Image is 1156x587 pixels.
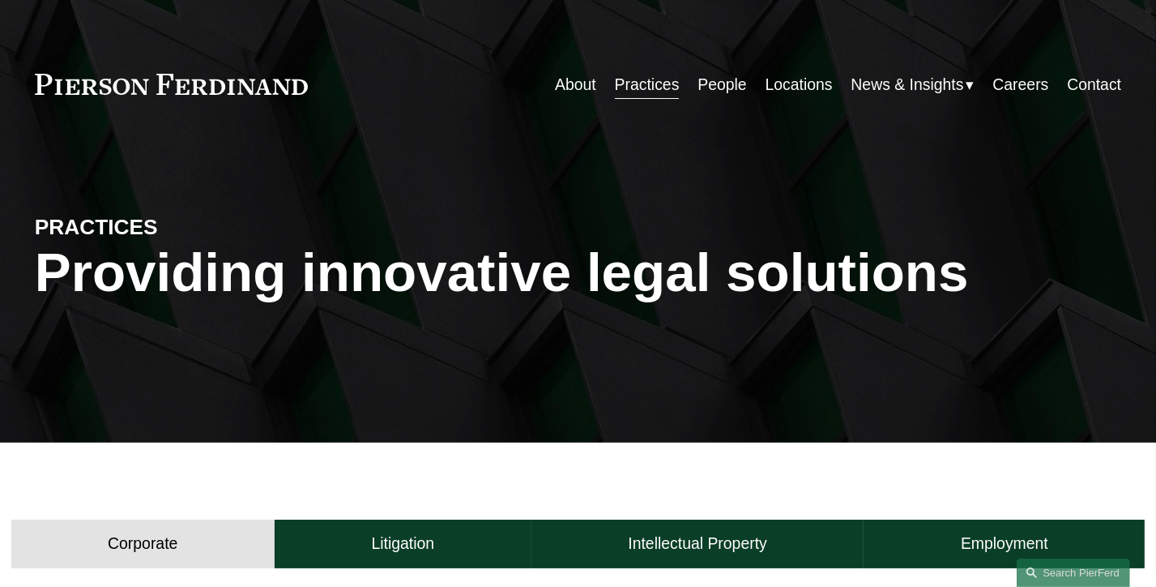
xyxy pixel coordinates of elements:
a: Practices [615,69,680,101]
a: Search this site [1017,559,1130,587]
a: About [555,69,596,101]
h1: Providing innovative legal solutions [35,241,1121,303]
a: folder dropdown [851,69,974,101]
h4: Intellectual Property [628,533,767,554]
a: Contact [1067,69,1121,101]
span: News & Insights [851,71,963,99]
a: Locations [766,69,833,101]
a: Careers [992,69,1048,101]
h4: Litigation [372,533,435,554]
a: People [697,69,746,101]
h4: Employment [961,533,1048,554]
h4: PRACTICES [35,214,306,241]
h4: Corporate [108,533,177,554]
